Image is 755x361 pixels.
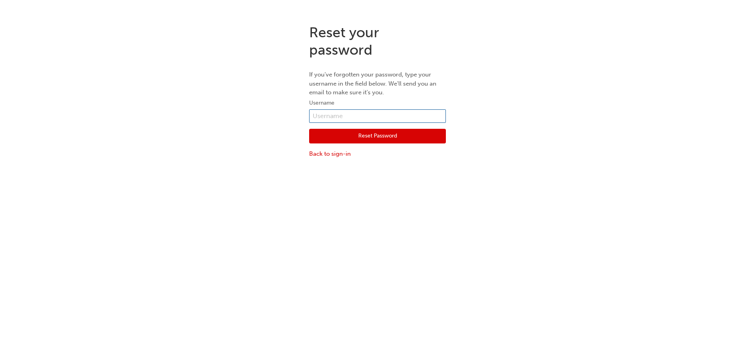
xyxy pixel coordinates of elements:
h1: Reset your password [309,24,446,58]
a: Back to sign-in [309,149,446,159]
label: Username [309,98,446,108]
p: If you've forgotten your password, type your username in the field below. We'll send you an email... [309,70,446,97]
input: Username [309,109,446,123]
button: Reset Password [309,129,446,144]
